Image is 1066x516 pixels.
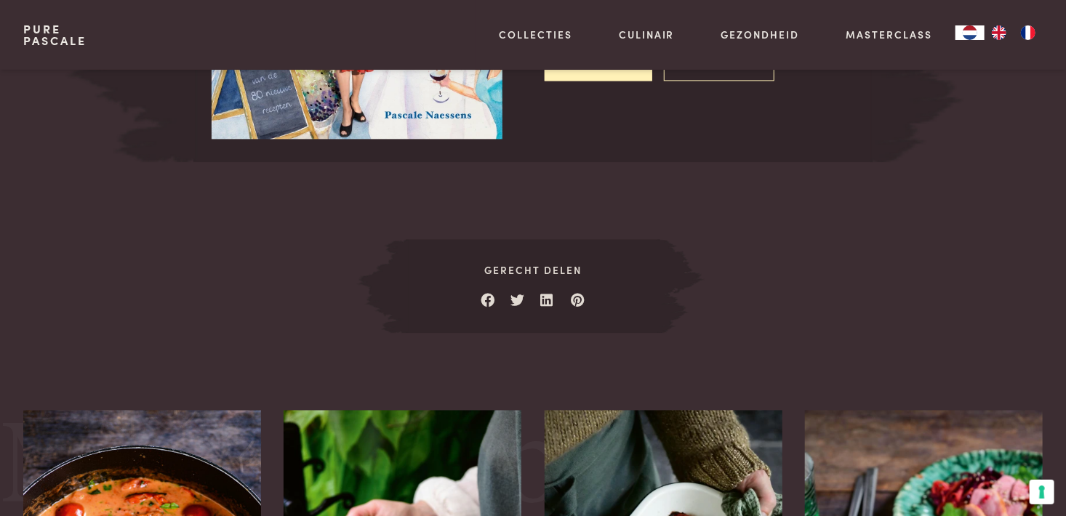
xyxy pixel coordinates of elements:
[985,25,1014,40] a: EN
[955,25,1043,40] aside: Language selected: Nederlands
[955,25,985,40] div: Language
[23,23,87,47] a: PurePascale
[846,27,932,42] a: Masterclass
[721,27,800,42] a: Gezondheid
[406,262,661,278] span: Gerecht delen
[619,27,675,42] a: Culinair
[499,27,572,42] a: Collecties
[1030,480,1054,504] button: Uw voorkeuren voor toestemming voor trackingtechnologieën
[955,25,985,40] a: NL
[1014,25,1043,40] a: FR
[985,25,1043,40] ul: Language list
